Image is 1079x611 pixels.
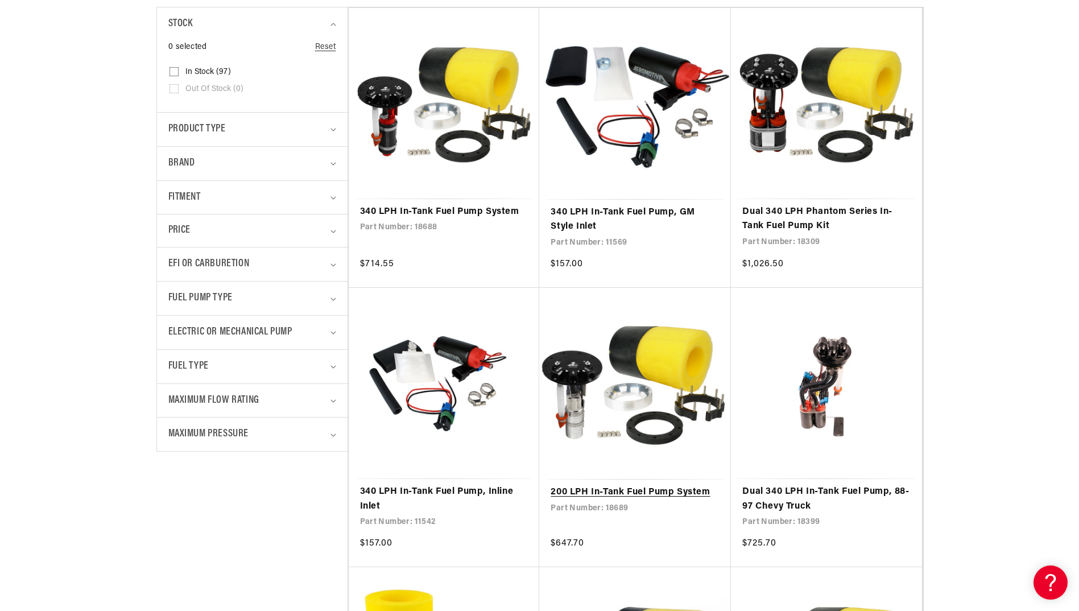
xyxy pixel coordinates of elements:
span: Product type [168,121,226,138]
a: 340 LPH In-Tank Fuel Pump, Inline Inlet [360,485,528,514]
span: Maximum Pressure [168,426,249,443]
span: Electric or Mechanical Pump [168,324,292,341]
span: In stock (97) [185,67,231,77]
summary: EFI or Carburetion (0 selected) [168,247,336,281]
summary: Price [168,214,336,247]
summary: Fuel Pump Type (0 selected) [168,282,336,315]
span: Fuel Pump Type [168,290,233,307]
a: 340 LPH In-Tank Fuel Pump, GM Style Inlet [551,205,720,234]
a: Dual 340 LPH Phantom Series In-Tank Fuel Pump Kit [742,205,911,234]
span: Stock [168,16,193,32]
span: 0 selected [168,41,207,53]
summary: Fuel Type (0 selected) [168,350,336,383]
summary: Maximum Pressure (0 selected) [168,418,336,451]
span: Brand [168,155,195,172]
span: EFI or Carburetion [168,256,250,273]
span: Out of stock (0) [185,84,243,94]
summary: Electric or Mechanical Pump (0 selected) [168,316,336,349]
span: Price [168,223,191,238]
a: Reset [315,41,336,53]
a: 200 LPH In-Tank Fuel Pump System [551,485,720,500]
a: Dual 340 LPH In-Tank Fuel Pump, 88-97 Chevy Truck [742,485,911,514]
span: Fuel Type [168,358,209,375]
summary: Product type (0 selected) [168,113,336,146]
a: 340 LPH In-Tank Fuel Pump System [360,205,528,220]
span: Fitment [168,189,201,206]
summary: Maximum Flow Rating (0 selected) [168,384,336,418]
summary: Brand (0 selected) [168,147,336,180]
span: Maximum Flow Rating [168,393,259,409]
summary: Fitment (0 selected) [168,181,336,214]
summary: Stock (0 selected) [168,7,336,41]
